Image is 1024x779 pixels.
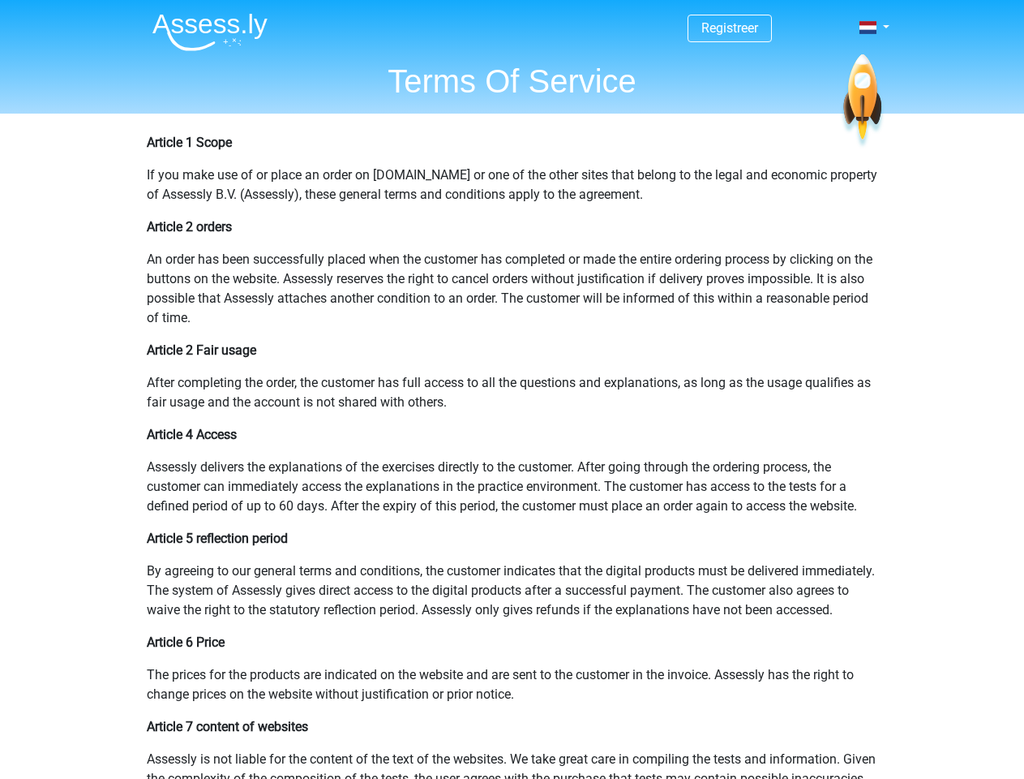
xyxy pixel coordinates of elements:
b: Article 7 content of websites [147,719,308,734]
b: Article 6 Price [147,635,225,650]
p: The prices for the products are indicated on the website and are sent to the customer in the invo... [147,665,878,704]
img: Assessly [152,13,268,51]
h1: Terms Of Service [139,62,885,101]
img: spaceship.7d73109d6933.svg [840,54,885,149]
p: Assessly delivers the explanations of the exercises directly to the customer. After going through... [147,458,878,516]
p: After completing the order, the customer has full access to all the questions and explanations, a... [147,373,878,412]
p: By agreeing to our general terms and conditions, the customer indicates that the digital products... [147,562,878,620]
p: If you make use of or place an order on [DOMAIN_NAME] or one of the other sites that belong to th... [147,166,878,204]
p: An order has been successfully placed when the customer has completed or made the entire ordering... [147,250,878,328]
b: Article 1 Scope [147,135,232,150]
b: Article 5 reflection period [147,531,288,546]
b: Article 2 Fair usage [147,342,256,358]
b: Article 4 Access [147,427,237,442]
a: Registreer [701,20,758,36]
b: Article 2 orders [147,219,232,235]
